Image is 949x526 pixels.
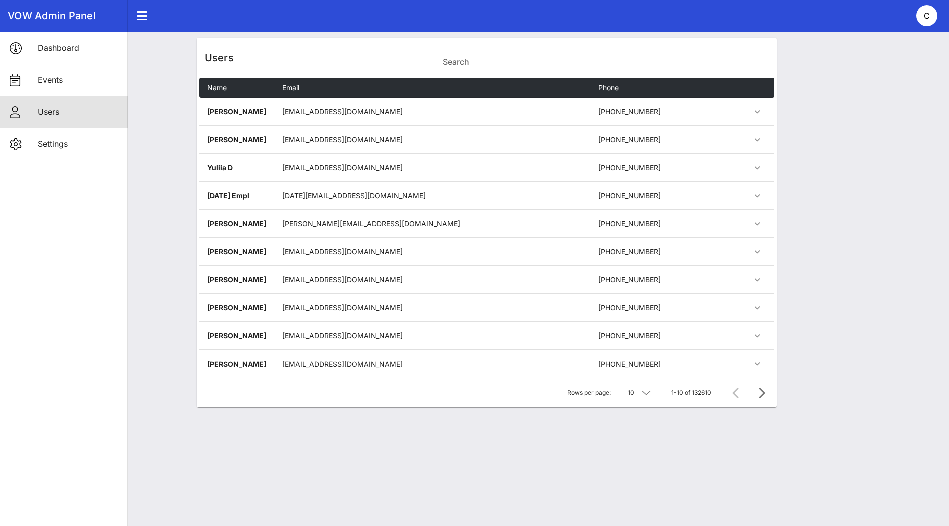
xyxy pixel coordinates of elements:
td: [PERSON_NAME] [199,126,274,154]
td: [EMAIL_ADDRESS][DOMAIN_NAME] [274,154,591,182]
td: [PERSON_NAME][EMAIL_ADDRESS][DOMAIN_NAME] [274,210,591,238]
th: Email [274,78,591,98]
div: VOW Admin Panel [8,10,120,22]
div: 10Rows per page: [628,385,652,401]
td: [PERSON_NAME] [199,210,274,238]
td: [PHONE_NUMBER] [590,350,718,378]
td: [PHONE_NUMBER] [590,154,718,182]
div: Users [38,107,120,117]
td: [PHONE_NUMBER] [590,266,718,294]
td: Yuliia D [199,154,274,182]
td: [PHONE_NUMBER] [590,294,718,322]
div: Dashboard [38,43,120,53]
div: C [916,5,937,26]
td: [PERSON_NAME] [199,322,274,350]
td: [EMAIL_ADDRESS][DOMAIN_NAME] [274,350,591,378]
div: Events [38,75,120,85]
div: Rows per page: [567,378,652,407]
td: [PHONE_NUMBER] [590,98,718,126]
td: [EMAIL_ADDRESS][DOMAIN_NAME] [274,322,591,350]
span: Email [282,83,299,92]
td: [PHONE_NUMBER] [590,182,718,210]
th: Phone [590,78,718,98]
div: Users [197,38,777,78]
div: 10 [628,388,634,397]
div: 1-10 of 132610 [671,388,711,397]
div: Settings [38,139,120,149]
td: [PERSON_NAME] [199,294,274,322]
td: [EMAIL_ADDRESS][DOMAIN_NAME] [274,294,591,322]
td: [DATE][EMAIL_ADDRESS][DOMAIN_NAME] [274,182,591,210]
span: Phone [598,83,619,92]
td: [PHONE_NUMBER] [590,238,718,266]
th: Name [199,78,274,98]
td: [EMAIL_ADDRESS][DOMAIN_NAME] [274,98,591,126]
td: [PERSON_NAME] [199,238,274,266]
button: Next page [752,384,770,402]
span: Name [207,83,227,92]
td: [PHONE_NUMBER] [590,210,718,238]
td: [EMAIL_ADDRESS][DOMAIN_NAME] [274,266,591,294]
td: [PERSON_NAME] [199,350,274,378]
td: [PERSON_NAME] [199,266,274,294]
td: [PERSON_NAME] [199,98,274,126]
td: [EMAIL_ADDRESS][DOMAIN_NAME] [274,238,591,266]
td: [PHONE_NUMBER] [590,322,718,350]
td: [DATE] Empl [199,182,274,210]
td: [EMAIL_ADDRESS][DOMAIN_NAME] [274,126,591,154]
td: [PHONE_NUMBER] [590,126,718,154]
